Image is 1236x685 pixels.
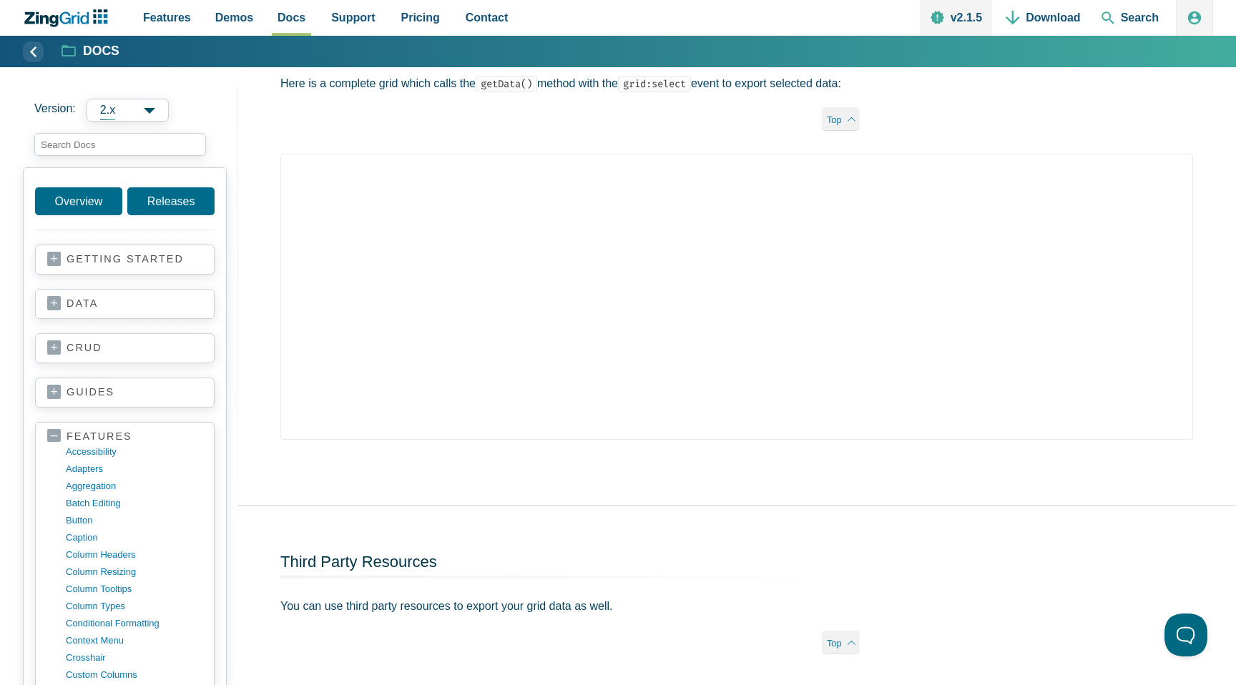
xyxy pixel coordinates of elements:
a: accessibility [66,443,202,460]
iframe: Demo loaded in iFrame [280,154,1193,440]
a: column headers [66,546,202,563]
span: Docs [278,8,305,27]
a: crud [47,341,202,355]
span: Pricing [401,8,440,27]
a: caption [66,529,202,546]
a: crosshair [66,649,202,666]
code: grid:select [618,76,691,92]
a: adapters [66,460,202,478]
a: column types [66,598,202,615]
iframe: Help Scout Beacon - Open [1164,613,1207,656]
input: search input [34,133,206,156]
a: Docs [62,43,119,60]
a: guides [47,385,202,400]
span: Support [331,8,375,27]
a: features [47,430,202,443]
a: column tooltips [66,581,202,598]
strong: Docs [83,45,119,58]
a: aggregation [66,478,202,495]
a: batch editing [66,495,202,512]
a: button [66,512,202,529]
a: conditional formatting [66,615,202,632]
label: Versions [34,99,226,122]
span: Contact [466,8,509,27]
a: Overview [35,187,122,215]
p: Here is a complete grid which calls the method with the event to export selected data: [280,74,860,93]
a: custom columns [66,666,202,684]
a: data [47,297,202,311]
a: getting started [47,252,202,267]
a: Releases [127,187,215,215]
span: Features [143,8,191,27]
span: Demos [215,8,253,27]
a: column resizing [66,563,202,581]
a: ZingChart Logo. Click to return to the homepage [23,9,115,27]
p: You can use third party resources to export your grid data as well. [280,596,860,616]
a: Third Party Resources [280,553,437,571]
span: Version: [34,99,76,122]
code: getData() [476,76,537,92]
a: context menu [66,632,202,649]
